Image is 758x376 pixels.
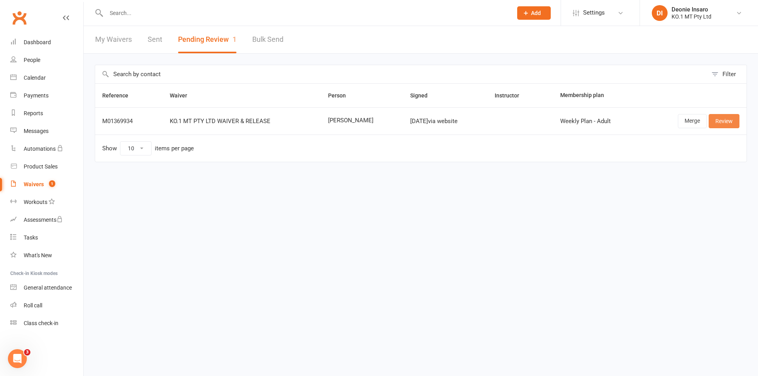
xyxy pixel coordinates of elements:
[10,122,83,140] a: Messages
[652,5,668,21] div: DI
[10,229,83,247] a: Tasks
[155,145,194,152] div: items per page
[24,75,46,81] div: Calendar
[24,57,40,63] div: People
[722,69,736,79] div: Filter
[495,91,528,100] button: Instructor
[531,10,541,16] span: Add
[10,176,83,193] a: Waivers 1
[24,320,58,326] div: Class check-in
[707,65,747,83] button: Filter
[410,92,436,99] span: Signed
[10,87,83,105] a: Payments
[328,91,355,100] button: Person
[95,26,132,53] a: My Waivers
[10,279,83,297] a: General attendance kiosk mode
[583,4,605,22] span: Settings
[24,252,52,258] div: What's New
[10,193,83,211] a: Workouts
[24,234,38,241] div: Tasks
[24,39,51,45] div: Dashboard
[104,7,507,19] input: Search...
[672,13,711,20] div: KO.1 MT Pty Ltd
[10,314,83,332] a: Class kiosk mode
[49,180,55,187] span: 1
[24,217,63,223] div: Assessments
[10,69,83,87] a: Calendar
[10,51,83,69] a: People
[24,146,56,152] div: Automations
[102,141,194,155] div: Show
[517,6,551,20] button: Add
[24,92,49,99] div: Payments
[102,118,156,125] div: M01369934
[24,349,30,355] span: 3
[24,163,58,170] div: Product Sales
[102,91,137,100] button: Reference
[170,92,196,99] span: Waiver
[24,302,42,309] div: Roll call
[24,128,49,134] div: Messages
[102,92,137,99] span: Reference
[178,26,236,53] button: Pending Review1
[328,92,355,99] span: Person
[10,158,83,176] a: Product Sales
[560,118,635,125] div: Weekly Plan - Adult
[672,6,711,13] div: Deonie Insaro
[233,35,236,43] span: 1
[10,34,83,51] a: Dashboard
[10,211,83,229] a: Assessments
[24,284,72,291] div: General attendance
[252,26,283,53] a: Bulk Send
[8,349,27,368] iframe: Intercom live chat
[10,140,83,158] a: Automations
[24,181,44,187] div: Waivers
[24,199,47,205] div: Workouts
[410,118,481,125] div: [DATE] via website
[10,105,83,122] a: Reports
[170,91,196,100] button: Waiver
[10,297,83,314] a: Roll call
[10,247,83,264] a: What's New
[553,84,642,107] th: Membership plan
[9,8,29,28] a: Clubworx
[678,114,707,128] a: Merge
[170,118,314,125] div: KO.1 MT PTY LTD WAIVER & RELEASE
[148,26,162,53] a: Sent
[24,110,43,116] div: Reports
[709,114,739,128] a: Review
[328,117,396,124] span: [PERSON_NAME]
[95,65,707,83] input: Search by contact
[495,92,528,99] span: Instructor
[410,91,436,100] button: Signed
